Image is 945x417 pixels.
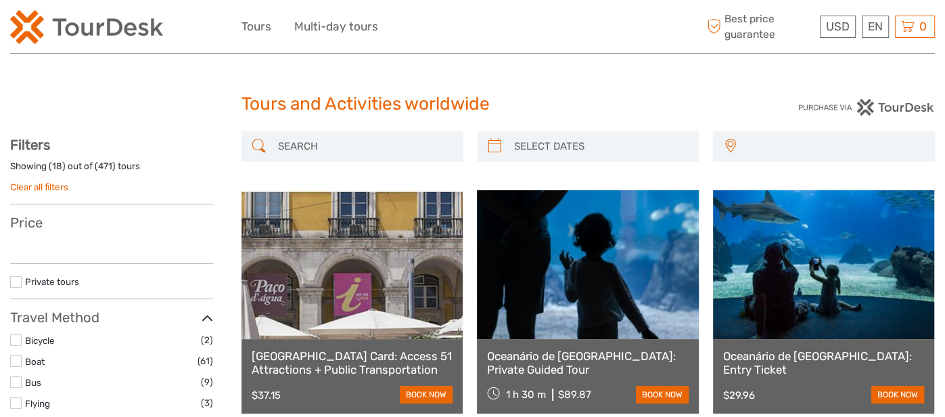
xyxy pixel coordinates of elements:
span: 0 [917,20,929,33]
input: SELECT DATES [509,135,693,158]
span: (2) [201,332,213,348]
div: $37.15 [252,389,281,401]
span: (3) [201,395,213,411]
a: Flying [25,398,50,409]
span: USD [826,20,850,33]
a: Oceanário de [GEOGRAPHIC_DATA]: Entry Ticket [723,349,924,377]
div: $89.87 [558,389,591,401]
input: SEARCH [273,135,457,158]
div: Showing ( ) out of ( ) tours [10,160,213,181]
span: Best price guarantee [704,12,816,41]
a: Boat [25,356,45,367]
a: Oceanário de [GEOGRAPHIC_DATA]: Private Guided Tour [487,349,688,377]
label: 18 [52,160,62,173]
img: PurchaseViaTourDesk.png [798,99,935,116]
strong: Filters [10,137,50,153]
a: book now [871,386,924,403]
span: (61) [198,353,213,369]
h3: Price [10,215,213,231]
span: (9) [201,374,213,390]
a: Tours [241,17,271,37]
img: 2254-3441b4b5-4e5f-4d00-b396-31f1d84a6ebf_logo_small.png [10,10,163,44]
a: Private tours [25,276,79,287]
label: 471 [98,160,112,173]
span: 1 h 30 m [506,389,546,401]
a: Bus [25,377,41,388]
a: Multi-day tours [294,17,378,37]
a: Bicycle [25,335,55,346]
a: [GEOGRAPHIC_DATA] Card: Access 51 Attractions + Public Transportation [252,349,453,377]
a: book now [400,386,453,403]
a: Clear all filters [10,181,68,192]
div: $29.96 [723,389,755,401]
a: book now [636,386,689,403]
h1: Tours and Activities worldwide [241,93,704,115]
div: EN [862,16,889,38]
h3: Travel Method [10,309,213,326]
